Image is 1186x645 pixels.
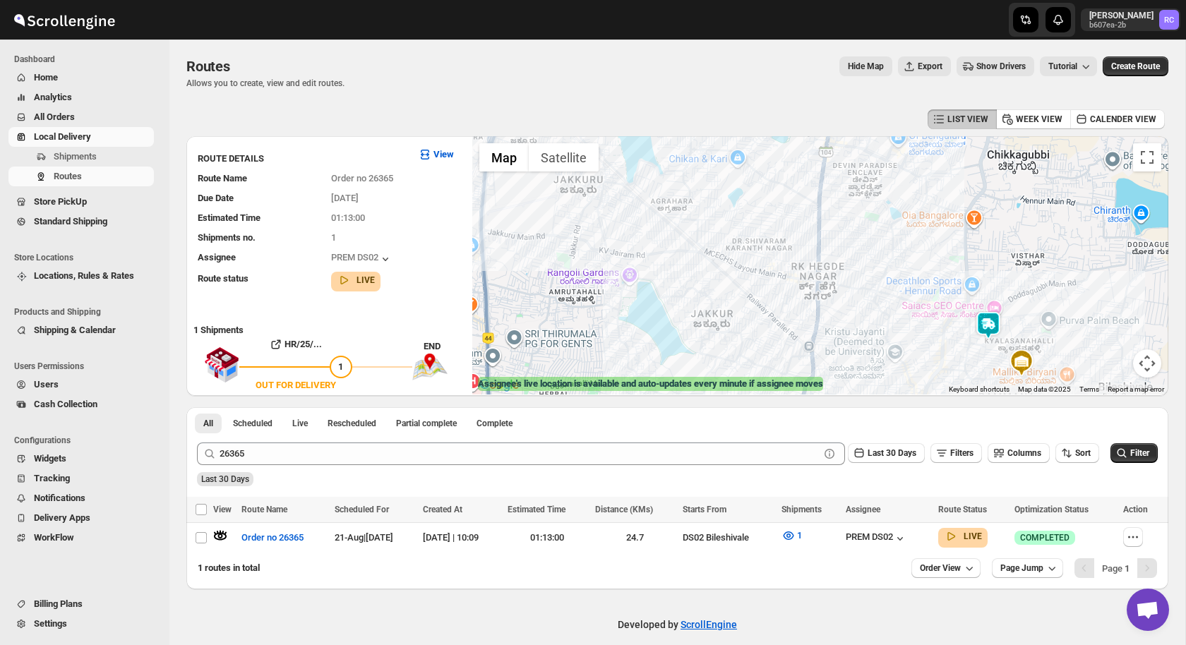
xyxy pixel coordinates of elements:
div: 24.7 [595,531,674,545]
button: Home [8,68,154,88]
button: Last 30 Days [848,443,925,463]
button: Order no 26365 [233,526,312,549]
text: RC [1164,16,1174,25]
b: 1 [1125,563,1130,574]
span: Map data ©2025 [1018,385,1071,393]
span: Order no 26365 [241,531,304,545]
button: Notifications [8,488,154,508]
button: Export [898,56,951,76]
a: Open chat [1127,589,1169,631]
button: Routes [8,167,154,186]
span: Estimated Time [508,505,565,514]
span: Billing Plans [34,598,83,609]
button: LIVE [944,529,982,543]
button: WEEK VIEW [996,109,1071,129]
span: Store PickUp [34,196,87,207]
button: All routes [195,414,222,433]
span: View [213,505,232,514]
span: Users Permissions [14,361,160,372]
nav: Pagination [1074,558,1157,578]
button: Create Route [1103,56,1168,76]
button: Page Jump [992,558,1063,578]
button: Locations, Rules & Rates [8,266,154,286]
label: Assignee's live location is available and auto-updates every minute if assignee moves [478,377,823,391]
span: Tutorial [1048,61,1077,71]
span: Rescheduled [328,418,376,429]
span: 1 [338,361,343,372]
button: Tutorial [1040,56,1097,76]
span: Route Status [938,505,987,514]
span: WEEK VIEW [1016,114,1062,125]
span: Routes [186,58,230,75]
img: Google [476,376,522,394]
button: Settings [8,614,154,634]
span: Rahul Chopra [1159,10,1179,30]
span: LIST VIEW [947,114,988,125]
span: Columns [1007,448,1041,458]
span: Configurations [14,435,160,446]
button: Analytics [8,88,154,107]
img: trip_end.png [412,354,448,380]
span: 1 [797,530,802,541]
span: Live [292,418,308,429]
span: Partial complete [396,418,457,429]
button: Users [8,375,154,394]
button: Filter [1110,443,1158,463]
span: 1 routes in total [198,562,260,573]
span: Routes [54,171,82,181]
span: Estimated Time [198,212,260,223]
span: Users [34,379,59,390]
span: Hide Map [848,61,884,72]
span: COMPLETED [1020,532,1070,543]
button: Show Drivers [957,56,1034,76]
span: Dashboard [14,54,160,65]
span: CALENDER VIEW [1090,114,1156,125]
p: Developed by [618,617,737,632]
span: WorkFlow [34,532,74,543]
span: Assignee [198,252,236,263]
a: Report a map error [1108,385,1164,393]
h3: ROUTE DETAILS [198,152,407,166]
span: Sort [1075,448,1091,458]
p: [PERSON_NAME] [1089,10,1154,21]
span: Store Locations [14,252,160,263]
span: Route Name [241,505,287,514]
button: Show street map [479,143,529,171]
span: Distance (KMs) [595,505,653,514]
span: Scheduled For [335,505,389,514]
div: PREM DS02 [846,531,907,545]
span: Home [34,72,58,83]
b: HR/25/... [284,339,322,349]
span: Action [1123,505,1148,514]
span: Optimization Status [1014,505,1089,514]
button: Map camera controls [1133,349,1161,378]
span: Route status [198,273,248,284]
span: Export [918,61,942,72]
button: View [409,143,462,166]
div: END [424,339,465,354]
span: Page Jump [1000,562,1043,574]
button: Keyboard shortcuts [949,385,1010,394]
p: Allows you to create, view and edit routes. [186,78,345,89]
button: Show satellite imagery [529,143,599,171]
button: Delivery Apps [8,508,154,528]
span: Last 30 Days [868,448,916,458]
button: Shipments [8,147,154,167]
button: Shipping & Calendar [8,320,154,340]
span: Shipping & Calendar [34,325,116,335]
img: ScrollEngine [11,2,117,37]
span: Shipments [781,505,822,514]
button: WorkFlow [8,528,154,548]
button: Toggle fullscreen view [1133,143,1161,171]
button: Cash Collection [8,394,154,414]
a: Terms (opens in new tab) [1079,385,1099,393]
div: PREM DS02 [331,252,393,266]
div: 01:13:00 [508,531,587,545]
span: Settings [34,618,67,629]
span: Filters [950,448,974,458]
span: Page [1102,563,1130,574]
span: Shipments no. [198,232,256,243]
span: 1 [331,232,336,243]
b: LIVE [964,531,982,541]
input: Press enter after typing | Search Eg. Order no 26365 [220,442,820,465]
